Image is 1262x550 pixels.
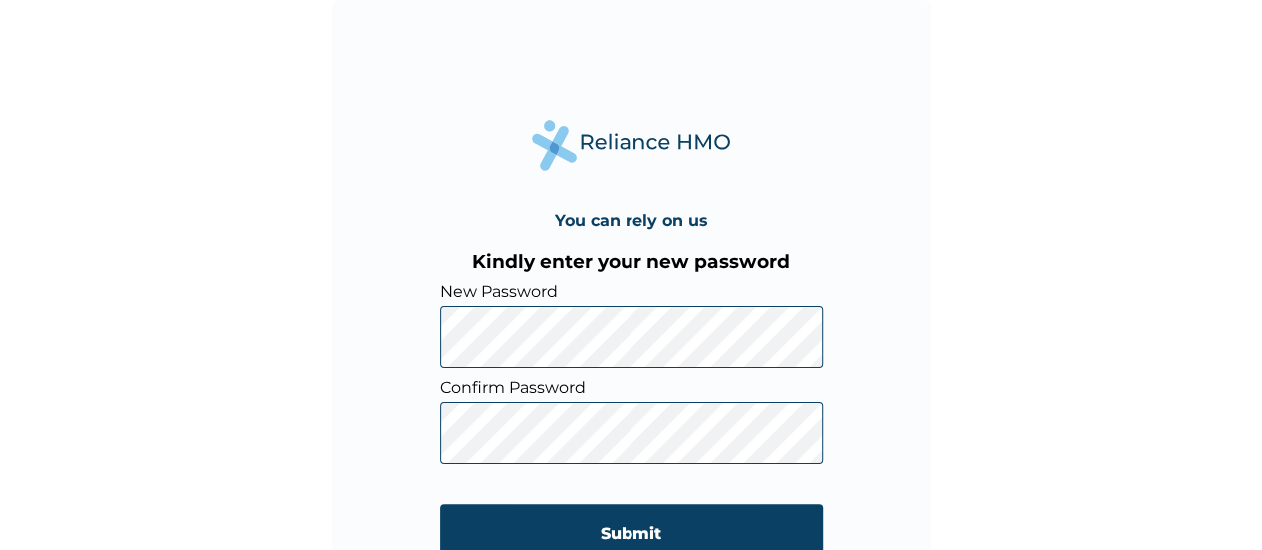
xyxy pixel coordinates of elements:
[532,120,731,171] img: Reliance Health's Logo
[555,211,708,230] h4: You can rely on us
[440,378,823,397] label: Confirm Password
[440,282,823,301] label: New Password
[440,250,823,273] h3: Kindly enter your new password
